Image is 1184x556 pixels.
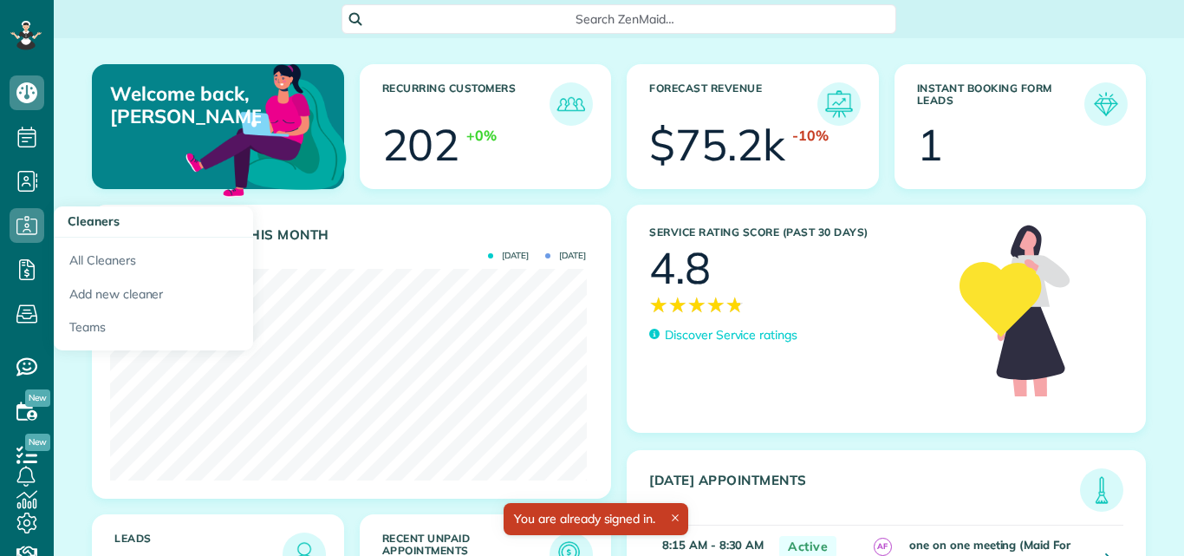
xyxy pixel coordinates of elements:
[725,290,745,320] span: ★
[54,278,253,311] a: Add new cleaner
[917,82,1085,126] h3: Instant Booking Form Leads
[706,290,725,320] span: ★
[687,290,706,320] span: ★
[1089,87,1123,121] img: icon_form_leads-04211a6a04a5b2264e4ee56bc0799ec3eb69b7e499cbb523a139df1d13a81ae0.png
[649,473,1080,512] h3: [DATE] Appointments
[110,82,261,128] p: Welcome back, [PERSON_NAME]!
[822,87,856,121] img: icon_forecast_revenue-8c13a41c7ed35a8dcfafea3cbb826a0462acb37728057bba2d056411b612bbbe.png
[665,326,797,344] p: Discover Service ratings
[649,246,711,290] div: 4.8
[54,238,253,278] a: All Cleaners
[649,82,817,126] h3: Forecast Revenue
[662,538,764,552] strong: 8:15 AM - 8:30 AM
[649,290,668,320] span: ★
[382,82,550,126] h3: Recurring Customers
[554,87,589,121] img: icon_recurring_customers-cf858462ba22bcd05b5a5880d41d6543d210077de5bb9ebc9590e49fd87d84ed.png
[25,434,50,451] span: New
[466,126,497,146] div: +0%
[1084,473,1119,507] img: icon_todays_appointments-901f7ab196bb0bea1936b74009e4eb5ffbc2d2711fa7634e0d609ed5ef32b18b.png
[668,290,687,320] span: ★
[649,326,797,344] a: Discover Service ratings
[182,44,350,213] img: dashboard_welcome-42a62b7d889689a78055ac9021e634bf52bae3f8056760290aed330b23ab8690.png
[54,311,253,350] a: Teams
[874,538,892,556] span: AF
[649,226,942,239] h3: Service Rating score (past 30 days)
[545,252,586,260] span: [DATE]
[25,389,50,407] span: New
[488,252,529,260] span: [DATE]
[382,123,460,167] div: 202
[504,503,688,535] div: You are already signed in.
[649,123,785,167] div: $75.2k
[68,213,120,229] span: Cleaners
[114,227,593,243] h3: Actual Revenue this month
[792,126,829,146] div: -10%
[917,123,943,167] div: 1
